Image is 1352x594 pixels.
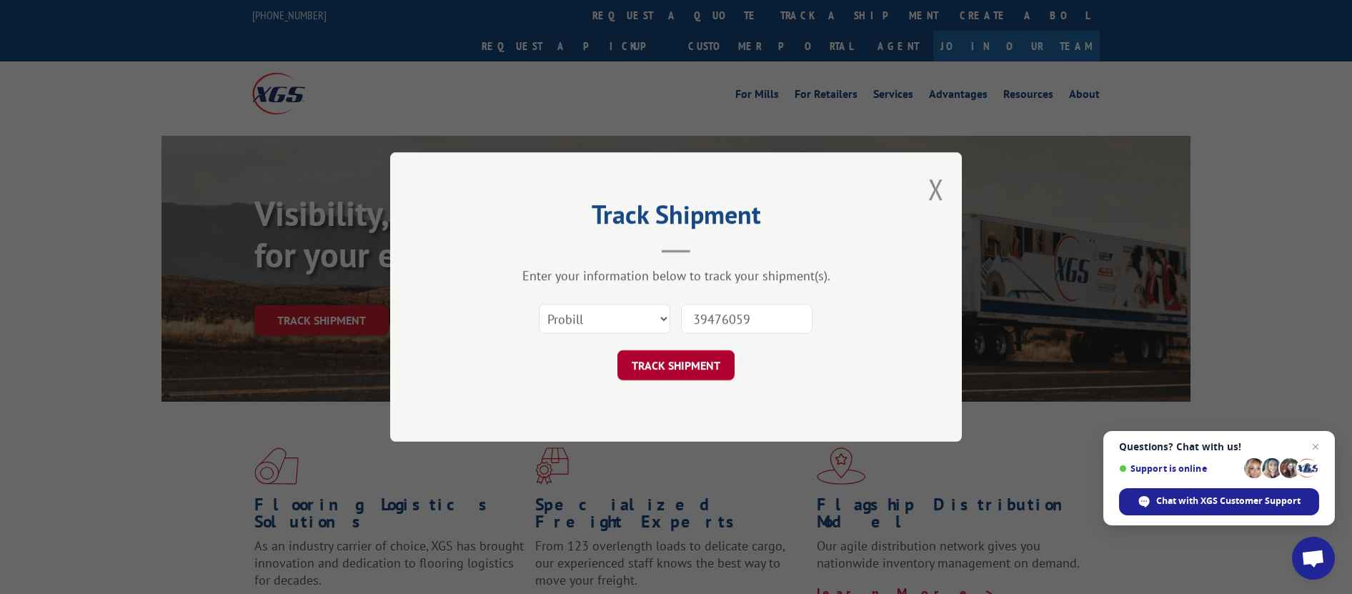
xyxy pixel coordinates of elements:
[617,350,735,380] button: TRACK SHIPMENT
[462,267,890,284] div: Enter your information below to track your shipment(s).
[681,304,812,334] input: Number(s)
[462,204,890,232] h2: Track Shipment
[1119,441,1319,452] span: Questions? Chat with us!
[1156,495,1301,508] span: Chat with XGS Customer Support
[1119,488,1319,515] div: Chat with XGS Customer Support
[1119,463,1239,474] span: Support is online
[928,170,944,208] button: Close modal
[1307,438,1324,455] span: Close chat
[1292,537,1335,580] div: Open chat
